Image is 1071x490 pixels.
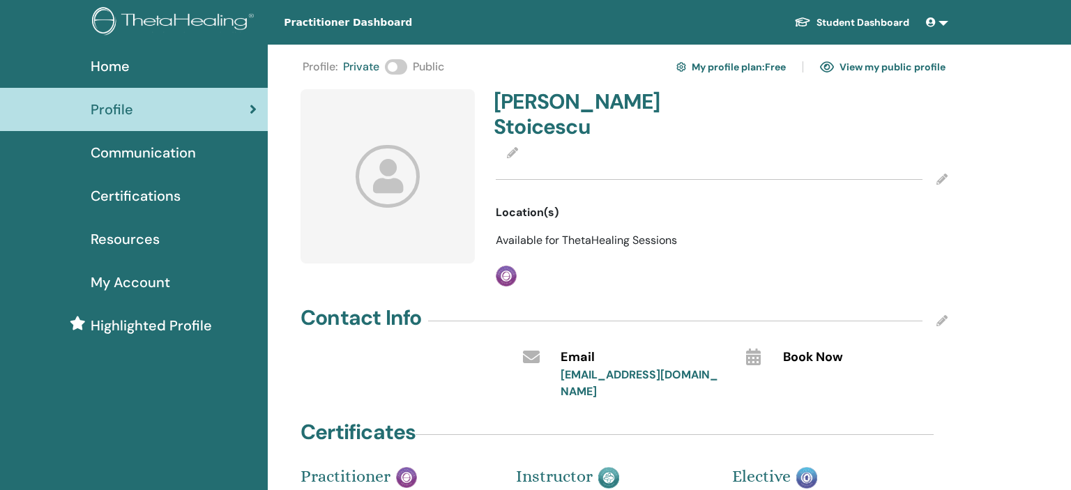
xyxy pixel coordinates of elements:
span: Profile : [303,59,337,75]
a: My profile plan:Free [676,56,786,78]
span: Profile [91,99,133,120]
span: Available for ThetaHealing Sessions [496,233,677,247]
span: My Account [91,272,170,293]
span: Resources [91,229,160,250]
h4: Certificates [301,420,416,445]
span: Location(s) [496,204,559,221]
span: Email [561,349,595,367]
img: graduation-cap-white.svg [794,16,811,28]
span: Highlighted Profile [91,315,212,336]
a: View my public profile [820,56,945,78]
span: Elective [732,466,791,486]
h4: Contact Info [301,305,421,330]
img: eye.svg [820,61,834,73]
h4: [PERSON_NAME] Stoicescu [494,89,713,139]
img: logo.png [92,7,259,38]
span: Private [343,59,379,75]
span: Book Now [783,349,843,367]
span: Practitioner Dashboard [284,15,493,30]
span: Certifications [91,185,181,206]
img: cog.svg [676,60,686,74]
span: Public [413,59,444,75]
span: Practitioner [301,466,390,486]
a: [EMAIL_ADDRESS][DOMAIN_NAME] [561,367,718,399]
span: Home [91,56,130,77]
span: Communication [91,142,196,163]
span: Instructor [516,466,593,486]
a: Student Dashboard [783,10,920,36]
